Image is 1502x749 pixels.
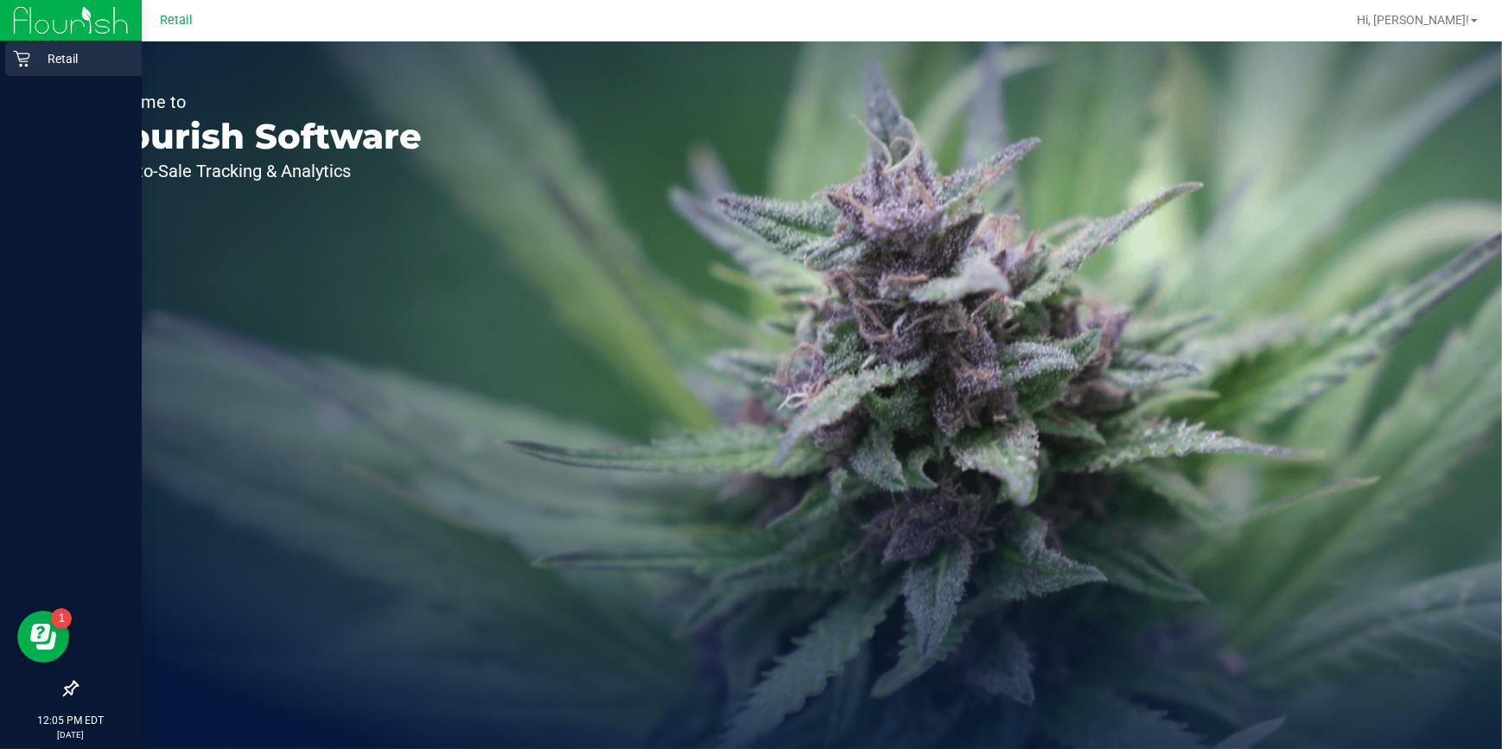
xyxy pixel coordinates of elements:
p: Seed-to-Sale Tracking & Analytics [93,162,422,180]
p: [DATE] [8,728,134,741]
p: Flourish Software [93,119,422,154]
iframe: Resource center unread badge [51,608,72,629]
p: Welcome to [93,93,422,111]
iframe: Resource center [17,611,69,663]
span: Hi, [PERSON_NAME]! [1357,13,1469,27]
p: 12:05 PM EDT [8,713,134,728]
p: Retail [30,48,134,69]
inline-svg: Retail [13,50,30,67]
span: Retail [160,13,193,28]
